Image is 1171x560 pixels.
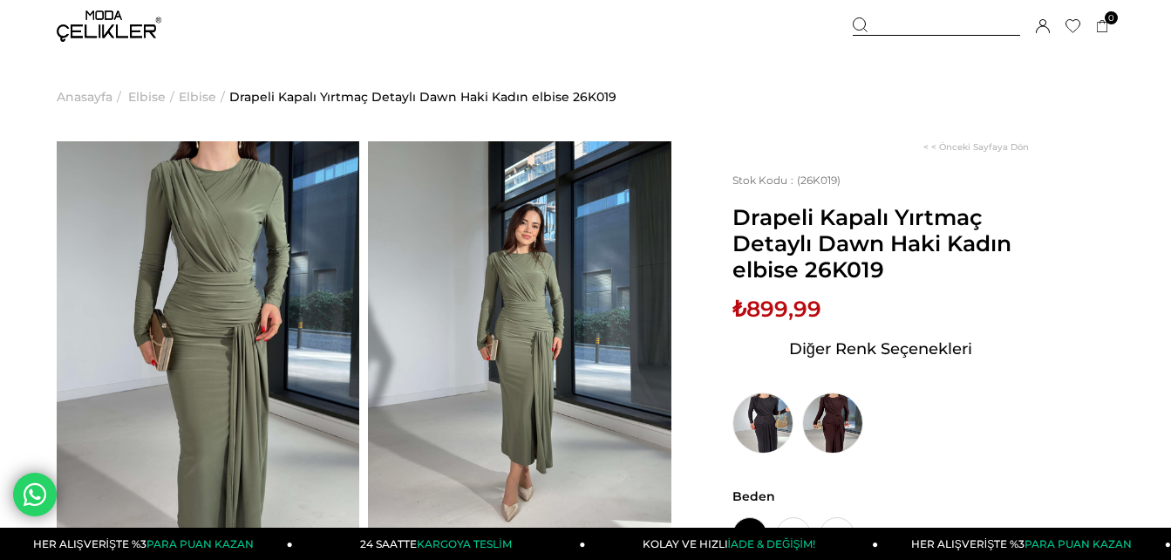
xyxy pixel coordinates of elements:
span: PARA PUAN KAZAN [1025,537,1132,550]
span: KARGOYA TESLİM [417,537,511,550]
span: Drapeli Kapalı Yırtmaç Detaylı Dawn Haki Kadın elbise 26K019 [732,204,1029,283]
span: L [820,517,854,552]
img: Drapeli Kapalı Yırtmaç Detaylı Dawn Kahve Kadın elbise 26K019 [802,393,863,454]
a: KOLAY VE HIZLIİADE & DEĞİŞİM! [586,528,879,560]
a: 24 SAATTEKARGOYA TESLİM [293,528,586,560]
span: ₺899,99 [732,296,821,322]
li: > [179,52,229,141]
span: 0 [1105,11,1118,24]
span: Beden [732,488,1029,504]
span: M [776,517,811,552]
span: Stok Kodu [732,174,797,187]
span: Diğer Renk Seçenekleri [789,335,972,363]
a: Drapeli Kapalı Yırtmaç Detaylı Dawn Haki Kadın elbise 26K019 [229,52,616,141]
img: logo [57,10,161,42]
a: 0 [1096,20,1109,33]
a: Elbise [128,52,166,141]
a: HER ALIŞVERİŞTE %3PARA PUAN KAZAN [878,528,1171,560]
span: İADE & DEĞİŞİM! [728,537,815,550]
img: Dawn elbise 26K019 [57,141,359,545]
a: Anasayfa [57,52,112,141]
span: S [732,517,767,552]
span: (26K019) [732,174,841,187]
span: PARA PUAN KAZAN [146,537,254,550]
a: Elbise [179,52,216,141]
li: > [128,52,179,141]
img: Dawn elbise 26K019 [368,141,671,545]
img: Drapeli Kapalı Yırtmaç Detaylı Dawn Siyah Kadın elbise 26K019 [732,393,793,454]
a: < < Önceki Sayfaya Dön [923,141,1029,153]
li: > [57,52,126,141]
